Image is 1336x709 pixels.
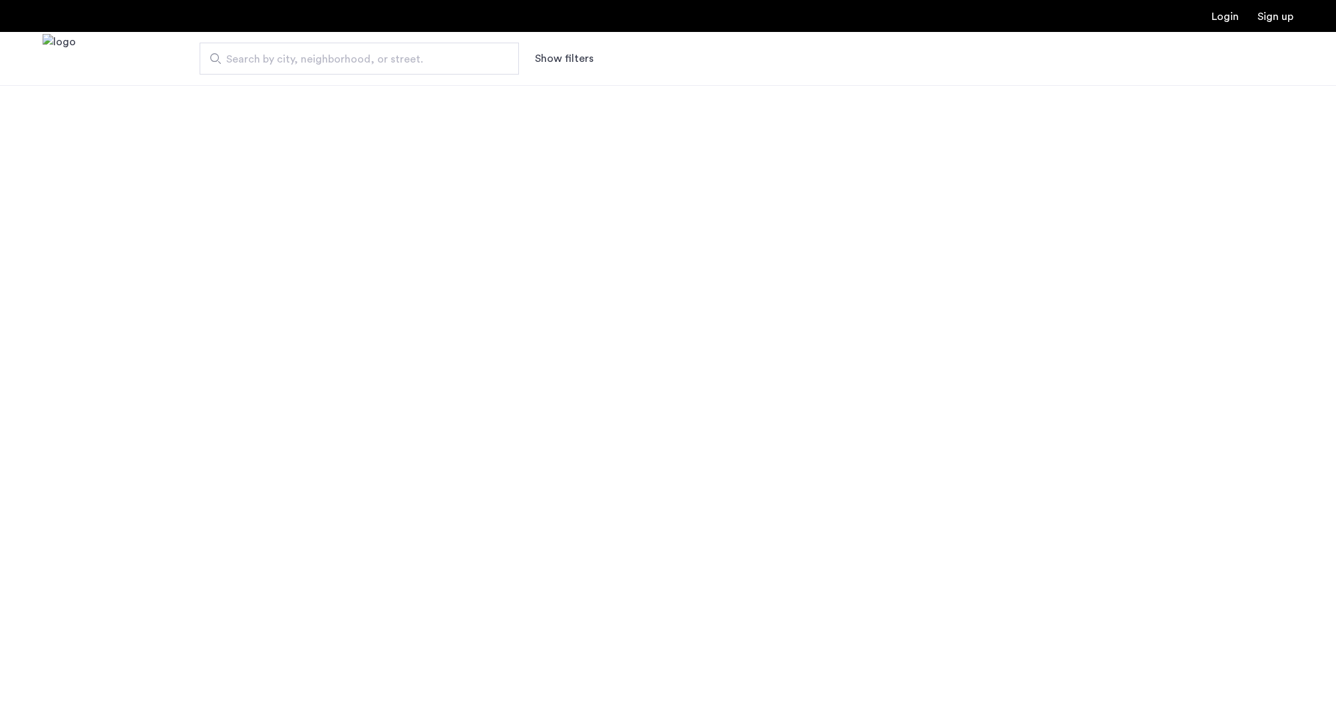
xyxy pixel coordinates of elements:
[1257,11,1293,22] a: Registration
[43,34,76,84] img: logo
[200,43,519,75] input: Apartment Search
[226,51,482,67] span: Search by city, neighborhood, or street.
[1212,11,1239,22] a: Login
[535,51,593,67] button: Show or hide filters
[43,34,76,84] a: Cazamio Logo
